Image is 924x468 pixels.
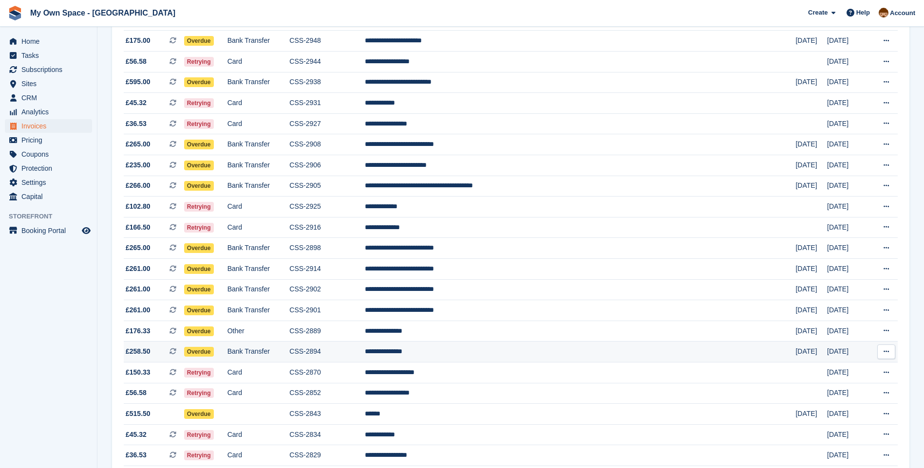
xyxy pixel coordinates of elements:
td: Bank Transfer [227,259,290,280]
td: [DATE] [827,176,868,197]
td: Bank Transfer [227,279,290,300]
td: CSS-2944 [289,52,364,72]
span: £265.00 [126,243,151,253]
td: CSS-2925 [289,197,364,217]
span: Overdue [184,140,214,149]
td: CSS-2908 [289,134,364,155]
td: [DATE] [827,134,868,155]
span: Retrying [184,388,214,398]
td: [DATE] [827,93,868,114]
td: Bank Transfer [227,72,290,93]
td: [DATE] [827,445,868,466]
span: Home [21,35,80,48]
td: Card [227,383,290,404]
td: CSS-2906 [289,155,364,176]
td: CSS-2870 [289,362,364,383]
span: Booking Portal [21,224,80,237]
span: £261.00 [126,305,151,315]
a: My Own Space - [GEOGRAPHIC_DATA] [26,5,179,21]
span: Retrying [184,430,214,440]
td: Bank Transfer [227,342,290,362]
span: £45.32 [126,430,147,440]
span: Pricing [21,133,80,147]
td: CSS-2902 [289,279,364,300]
td: CSS-2852 [289,383,364,404]
td: [DATE] [827,31,868,52]
td: [DATE] [827,155,868,176]
td: Card [227,93,290,114]
td: Bank Transfer [227,238,290,259]
td: [DATE] [827,300,868,321]
td: [DATE] [827,342,868,362]
td: CSS-2829 [289,445,364,466]
a: menu [5,147,92,161]
span: £595.00 [126,77,151,87]
span: £261.00 [126,264,151,274]
td: Bank Transfer [227,300,290,321]
span: Help [856,8,870,18]
a: menu [5,133,92,147]
td: CSS-2914 [289,259,364,280]
td: [DATE] [795,300,827,321]
span: £261.00 [126,284,151,294]
td: [DATE] [827,279,868,300]
a: menu [5,224,92,237]
span: Overdue [184,264,214,274]
a: menu [5,105,92,119]
span: £235.00 [126,160,151,170]
span: Coupons [21,147,80,161]
span: £258.50 [126,346,151,357]
span: £150.33 [126,367,151,378]
td: CSS-2901 [289,300,364,321]
span: £176.33 [126,326,151,336]
td: Card [227,217,290,238]
td: Card [227,362,290,383]
td: [DATE] [827,404,868,425]
td: [DATE] [795,134,827,155]
a: menu [5,162,92,175]
span: Overdue [184,161,214,170]
td: Bank Transfer [227,155,290,176]
span: £56.58 [126,56,147,67]
span: Overdue [184,36,214,46]
span: £45.32 [126,98,147,108]
a: menu [5,176,92,189]
td: [DATE] [795,342,827,362]
td: [DATE] [795,155,827,176]
a: Preview store [80,225,92,236]
td: Card [227,424,290,445]
span: Invoices [21,119,80,133]
td: CSS-2931 [289,93,364,114]
span: Capital [21,190,80,203]
a: menu [5,49,92,62]
td: CSS-2889 [289,321,364,342]
span: Retrying [184,98,214,108]
td: CSS-2905 [289,176,364,197]
span: Account [890,8,915,18]
span: Overdue [184,306,214,315]
td: Bank Transfer [227,134,290,155]
td: [DATE] [795,259,827,280]
a: menu [5,35,92,48]
td: [DATE] [795,72,827,93]
a: menu [5,63,92,76]
span: Storefront [9,212,97,221]
td: [DATE] [827,238,868,259]
td: [DATE] [795,238,827,259]
a: menu [5,91,92,105]
span: Overdue [184,326,214,336]
td: [DATE] [827,321,868,342]
span: £36.53 [126,119,147,129]
span: Overdue [184,285,214,294]
span: Overdue [184,409,214,419]
span: £102.80 [126,201,151,212]
span: Overdue [184,347,214,357]
span: Retrying [184,223,214,233]
span: Settings [21,176,80,189]
span: Overdue [184,181,214,191]
span: £515.50 [126,409,151,419]
td: Card [227,113,290,134]
span: Retrying [184,119,214,129]
span: Retrying [184,450,214,460]
td: [DATE] [795,404,827,425]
